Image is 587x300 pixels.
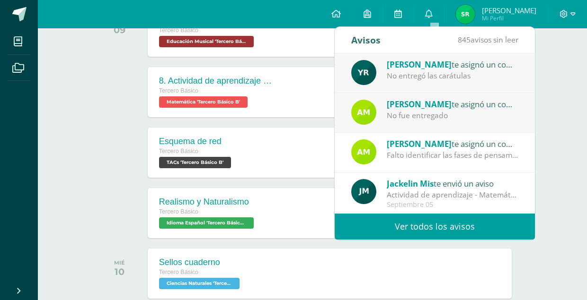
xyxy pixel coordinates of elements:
span: Ciencias Naturales 'Tercero Básico B' [159,278,240,289]
span: avisos sin leer [458,34,518,45]
div: Septiembre 05 [387,201,518,209]
div: Esquema de red [159,137,233,146]
span: [PERSON_NAME] [482,6,536,15]
div: Sellos cuaderno [159,257,242,267]
img: fb2ca82e8de93e60a5b7f1e46d7c79f5.png [351,139,376,164]
img: fb2ca82e8de93e60a5b7f1e46d7c79f5.png [351,100,376,125]
span: Educación Musical 'Tercero Básico B' [159,36,254,47]
div: te envió un aviso [387,177,518,189]
div: te asignó un comentario en 'Pensamiento computacional' para 'TACs' [387,137,518,150]
img: 51c4d7f64bc39f407c3221f199340c35.png [456,5,475,24]
span: Tercero Básico [159,269,198,275]
span: Jackelin Mis [387,178,434,189]
a: Ver todos los avisos [335,214,535,240]
div: Falto identificar las fases de pensamiento computacional [387,150,518,161]
div: No entregó las carátulas [387,70,518,81]
span: Tercero Básico [159,27,198,34]
span: Matemática 'Tercero Básico B' [159,96,248,108]
div: 09 [113,24,126,35]
div: te asignó un comentario en 'HT1-Patrones' para 'TACs' [387,98,518,110]
span: Idioma Español 'Tercero Básico B' [159,217,254,229]
span: Tercero Básico [159,208,198,215]
div: 8. Actividad de aprendizaje - Números complejos : Módulo , conjugado y opuesto. [159,76,273,86]
div: No fue entregado [387,110,518,121]
div: te asignó un comentario en 'Actividad No. 1 - Carátulas' para 'Lectura' [387,58,518,70]
div: Avisos [351,27,381,53]
span: Mi Perfil [482,14,536,22]
span: Tercero Básico [159,148,198,154]
span: [PERSON_NAME] [387,99,452,110]
div: Actividad de aprendizaje - Matemática 05/09/2025: Buen dia queridos estudiantes espero se encuent... [387,189,518,200]
span: Tercero Básico [159,87,198,94]
span: TACs 'Tercero Básico B' [159,157,231,168]
span: [PERSON_NAME] [387,59,452,70]
span: [PERSON_NAME] [387,138,452,149]
img: 6bd1f88eaa8f84a993684add4ac8f9ce.png [351,179,376,204]
span: 845 [458,34,471,45]
div: MIÉ [114,259,125,266]
div: Realismo y Naturalismo [159,197,256,207]
div: 10 [114,266,125,277]
img: 765d7ba1372dfe42393184f37ff644ec.png [351,60,376,85]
